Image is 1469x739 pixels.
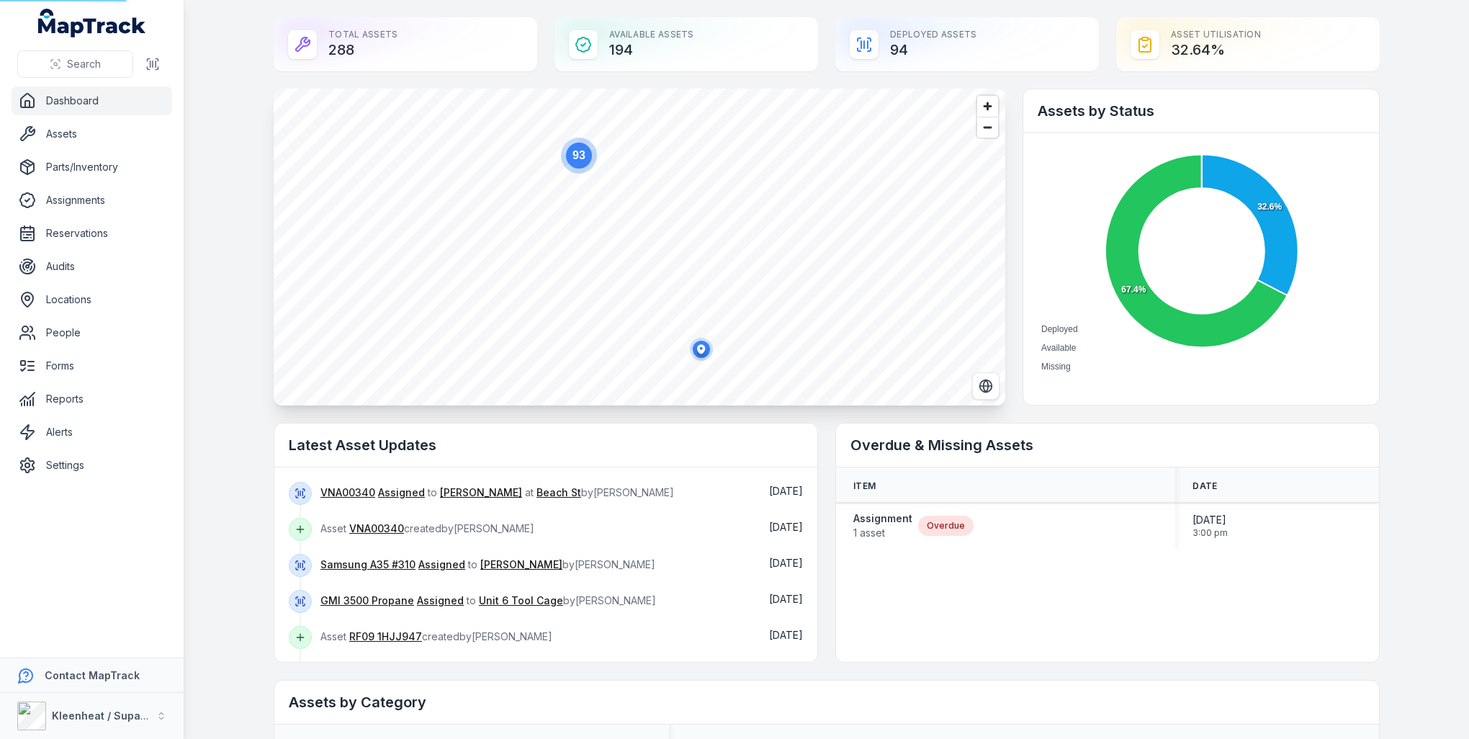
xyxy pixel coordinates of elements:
[853,480,876,492] span: Item
[12,120,172,148] a: Assets
[417,594,464,608] a: Assigned
[769,557,803,569] time: 23/09/2025, 2:25:38 pm
[1041,343,1076,353] span: Available
[12,153,172,182] a: Parts/Inventory
[320,630,552,642] span: Asset created by [PERSON_NAME]
[1038,101,1365,121] h2: Assets by Status
[918,516,974,536] div: Overdue
[349,630,422,644] a: RF09 1HJJ947
[12,451,172,480] a: Settings
[853,526,912,540] span: 1 asset
[1192,527,1228,539] span: 3:00 pm
[38,9,146,37] a: MapTrack
[769,593,803,605] time: 23/09/2025, 8:58:13 am
[769,485,803,497] time: 24/09/2025, 1:25:50 pm
[769,557,803,569] span: [DATE]
[45,669,140,681] strong: Contact MapTrack
[289,692,1365,712] h2: Assets by Category
[1041,362,1071,372] span: Missing
[769,593,803,605] span: [DATE]
[769,629,803,641] span: [DATE]
[52,709,159,722] strong: Kleenheat / Supagas
[320,558,655,570] span: to by [PERSON_NAME]
[67,57,101,71] span: Search
[1192,513,1228,527] span: [DATE]
[320,557,415,572] a: Samsung A35 #310
[1192,480,1217,492] span: Date
[12,351,172,380] a: Forms
[418,557,465,572] a: Assigned
[320,522,534,534] span: Asset created by [PERSON_NAME]
[536,485,581,500] a: Beach St
[853,511,912,540] a: Assignment1 asset
[769,521,803,533] time: 24/09/2025, 1:23:38 pm
[12,86,172,115] a: Dashboard
[850,435,1365,455] h2: Overdue & Missing Assets
[479,594,563,608] a: Unit 6 Tool Cage
[12,285,172,314] a: Locations
[977,117,998,138] button: Zoom out
[12,186,172,215] a: Assignments
[349,521,404,536] a: VNA00340
[769,629,803,641] time: 23/09/2025, 8:52:42 am
[480,557,562,572] a: [PERSON_NAME]
[769,521,803,533] span: [DATE]
[853,511,912,526] strong: Assignment
[12,385,172,413] a: Reports
[972,372,999,400] button: Switch to Satellite View
[12,219,172,248] a: Reservations
[977,96,998,117] button: Zoom in
[320,485,375,500] a: VNA00340
[320,594,414,608] a: GMI 3500 Propane
[12,318,172,347] a: People
[320,486,674,498] span: to at by [PERSON_NAME]
[274,89,1005,406] canvas: Map
[12,418,172,447] a: Alerts
[378,485,425,500] a: Assigned
[289,435,803,455] h2: Latest Asset Updates
[572,149,585,161] text: 93
[320,594,656,606] span: to by [PERSON_NAME]
[12,252,172,281] a: Audits
[769,485,803,497] span: [DATE]
[1041,324,1078,334] span: Deployed
[440,485,522,500] a: [PERSON_NAME]
[1192,513,1228,539] time: 26/11/2024, 3:00:00 pm
[17,50,133,78] button: Search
